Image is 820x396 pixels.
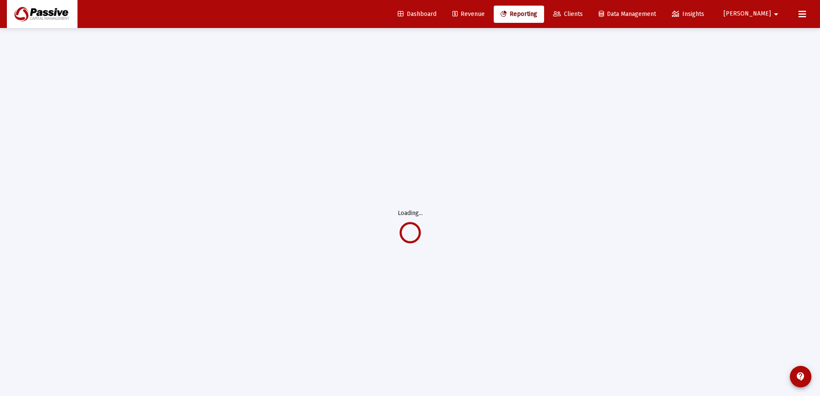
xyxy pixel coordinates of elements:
[398,10,436,18] span: Dashboard
[592,6,663,23] a: Data Management
[553,10,583,18] span: Clients
[672,10,704,18] span: Insights
[771,6,781,23] mat-icon: arrow_drop_down
[501,10,537,18] span: Reporting
[795,371,806,382] mat-icon: contact_support
[391,6,443,23] a: Dashboard
[665,6,711,23] a: Insights
[446,6,492,23] a: Revenue
[546,6,590,23] a: Clients
[713,5,792,22] button: [PERSON_NAME]
[724,10,771,18] span: [PERSON_NAME]
[452,10,485,18] span: Revenue
[599,10,656,18] span: Data Management
[494,6,544,23] a: Reporting
[13,6,71,23] img: Dashboard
